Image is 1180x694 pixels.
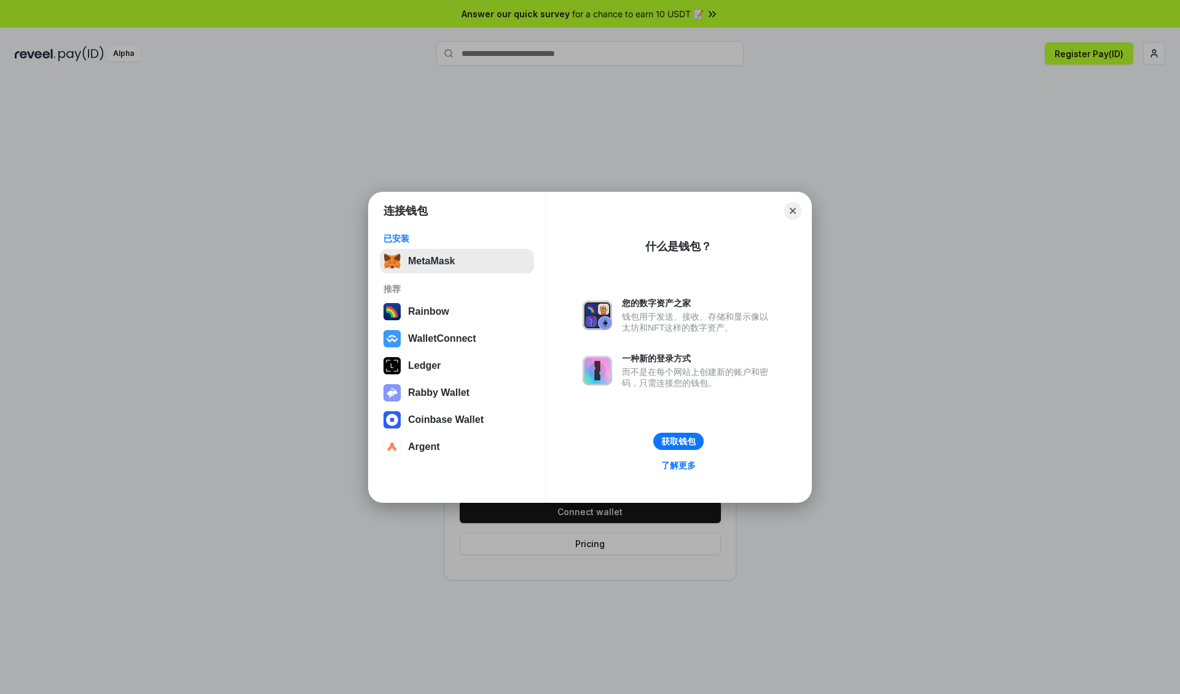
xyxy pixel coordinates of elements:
[383,233,530,244] div: 已安装
[622,353,774,364] div: 一种新的登录方式
[784,202,801,219] button: Close
[383,438,401,455] img: svg+xml,%3Csvg%20width%3D%2228%22%20height%3D%2228%22%20viewBox%3D%220%200%2028%2028%22%20fill%3D...
[408,441,440,452] div: Argent
[383,283,530,294] div: 推荐
[583,301,612,330] img: svg+xml,%3Csvg%20xmlns%3D%22http%3A%2F%2Fwww.w3.org%2F2000%2Fsvg%22%20fill%3D%22none%22%20viewBox...
[380,249,534,274] button: MetaMask
[661,436,696,447] div: 获取钱包
[661,460,696,471] div: 了解更多
[408,306,449,317] div: Rainbow
[380,353,534,378] button: Ledger
[622,311,774,333] div: 钱包用于发送、接收、存储和显示像以太坊和NFT这样的数字资产。
[583,356,612,385] img: svg+xml,%3Csvg%20xmlns%3D%22http%3A%2F%2Fwww.w3.org%2F2000%2Fsvg%22%20fill%3D%22none%22%20viewBox...
[380,326,534,351] button: WalletConnect
[622,366,774,388] div: 而不是在每个网站上创建新的账户和密码，只需连接您的钱包。
[408,387,470,398] div: Rabby Wallet
[383,253,401,270] img: svg+xml,%3Csvg%20fill%3D%22none%22%20height%3D%2233%22%20viewBox%3D%220%200%2035%2033%22%20width%...
[383,330,401,347] img: svg+xml,%3Csvg%20width%3D%2228%22%20height%3D%2228%22%20viewBox%3D%220%200%2028%2028%22%20fill%3D...
[408,414,484,425] div: Coinbase Wallet
[654,457,703,473] a: 了解更多
[380,381,534,405] button: Rabby Wallet
[383,384,401,401] img: svg+xml,%3Csvg%20xmlns%3D%22http%3A%2F%2Fwww.w3.org%2F2000%2Fsvg%22%20fill%3D%22none%22%20viewBox...
[380,299,534,324] button: Rainbow
[383,303,401,320] img: svg+xml,%3Csvg%20width%3D%22120%22%20height%3D%22120%22%20viewBox%3D%220%200%20120%20120%22%20fil...
[380,408,534,432] button: Coinbase Wallet
[383,203,428,218] h1: 连接钱包
[408,256,455,267] div: MetaMask
[622,298,774,309] div: 您的数字资产之家
[408,333,476,344] div: WalletConnect
[408,360,441,371] div: Ledger
[383,357,401,374] img: svg+xml,%3Csvg%20xmlns%3D%22http%3A%2F%2Fwww.w3.org%2F2000%2Fsvg%22%20width%3D%2228%22%20height%3...
[383,411,401,428] img: svg+xml,%3Csvg%20width%3D%2228%22%20height%3D%2228%22%20viewBox%3D%220%200%2028%2028%22%20fill%3D...
[653,433,704,450] button: 获取钱包
[380,435,534,459] button: Argent
[645,239,712,254] div: 什么是钱包？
